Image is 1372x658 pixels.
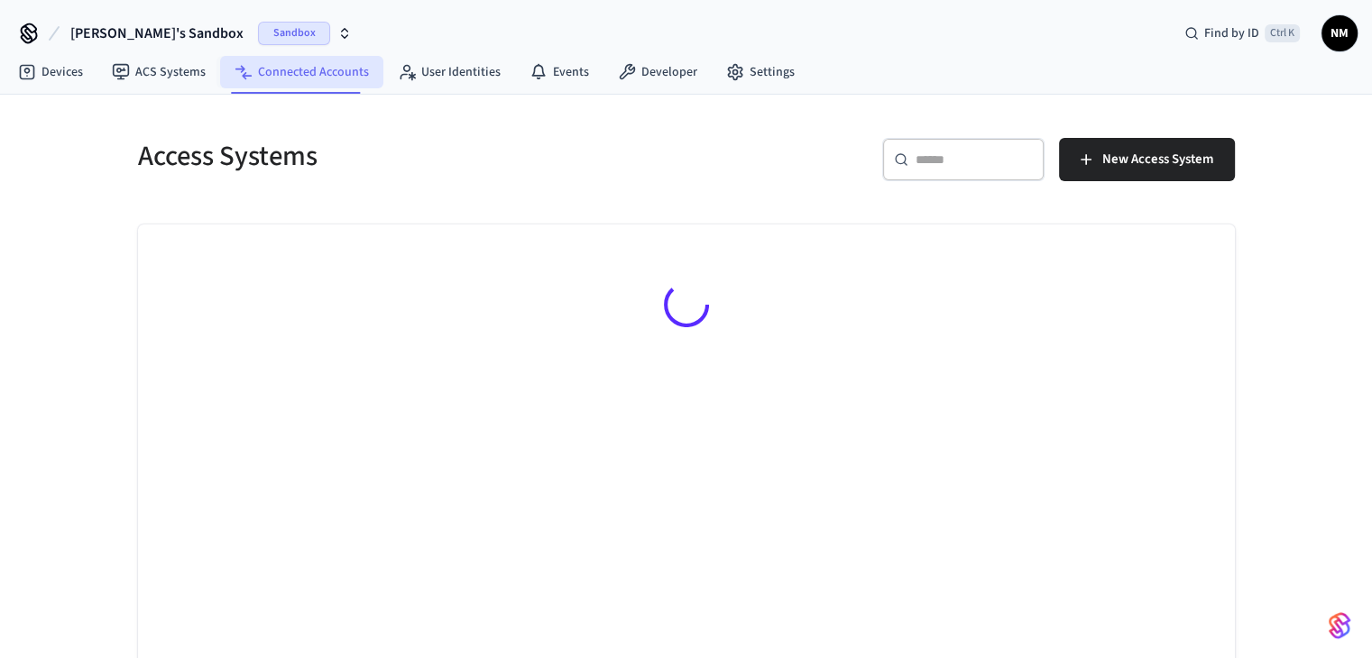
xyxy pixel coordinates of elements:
a: Settings [712,56,809,88]
span: [PERSON_NAME]'s Sandbox [70,23,244,44]
a: ACS Systems [97,56,220,88]
a: User Identities [383,56,515,88]
a: Devices [4,56,97,88]
a: Developer [603,56,712,88]
span: NM [1323,17,1356,50]
a: Connected Accounts [220,56,383,88]
img: SeamLogoGradient.69752ec5.svg [1329,611,1350,640]
div: Find by IDCtrl K [1170,17,1314,50]
a: Events [515,56,603,88]
h5: Access Systems [138,138,676,175]
span: Sandbox [258,22,330,45]
button: NM [1321,15,1358,51]
button: New Access System [1059,138,1235,181]
span: Ctrl K [1265,24,1300,42]
span: Find by ID [1204,24,1259,42]
span: New Access System [1102,148,1213,171]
